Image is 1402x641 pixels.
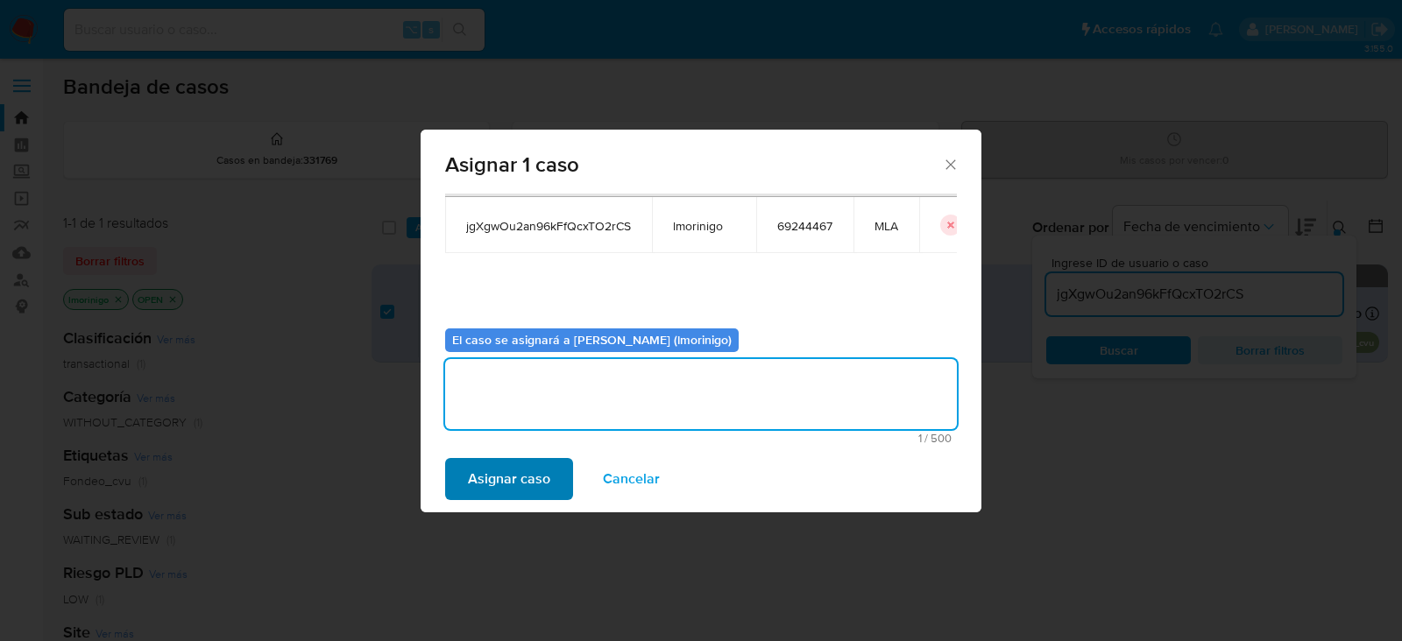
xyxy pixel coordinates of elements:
[603,460,660,498] span: Cancelar
[421,130,981,512] div: assign-modal
[940,215,961,236] button: icon-button
[452,331,732,349] b: El caso se asignará a [PERSON_NAME] (lmorinigo)
[942,156,958,172] button: Cerrar ventana
[777,218,832,234] span: 69244467
[445,154,942,175] span: Asignar 1 caso
[673,218,735,234] span: lmorinigo
[580,458,683,500] button: Cancelar
[450,433,952,444] span: Máximo 500 caracteres
[445,458,573,500] button: Asignar caso
[466,218,631,234] span: jgXgwOu2an96kFfQcxTO2rCS
[874,218,898,234] span: MLA
[468,460,550,498] span: Asignar caso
